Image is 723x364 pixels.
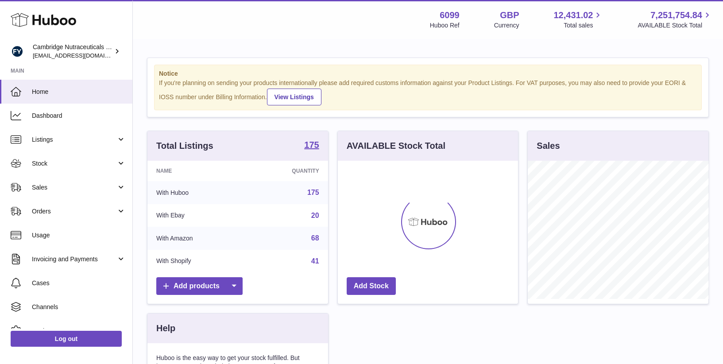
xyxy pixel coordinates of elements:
[430,21,460,30] div: Huboo Ref
[500,9,519,21] strong: GBP
[33,52,130,59] span: [EMAIL_ADDRESS][DOMAIN_NAME]
[553,9,603,30] a: 12,431.02 Total sales
[553,9,593,21] span: 12,431.02
[246,161,328,181] th: Quantity
[347,140,445,152] h3: AVAILABLE Stock Total
[11,45,24,58] img: huboo@camnutra.com
[156,140,213,152] h3: Total Listings
[156,322,175,334] h3: Help
[159,79,697,105] div: If you're planning on sending your products internationally please add required customs informati...
[494,21,519,30] div: Currency
[564,21,603,30] span: Total sales
[32,255,116,263] span: Invoicing and Payments
[147,204,246,227] td: With Ebay
[304,140,319,151] a: 175
[33,43,112,60] div: Cambridge Nutraceuticals Ltd
[307,189,319,196] a: 175
[156,277,243,295] a: Add products
[147,181,246,204] td: With Huboo
[267,89,321,105] a: View Listings
[147,227,246,250] td: With Amazon
[32,303,126,311] span: Channels
[147,161,246,181] th: Name
[638,21,712,30] span: AVAILABLE Stock Total
[32,231,126,240] span: Usage
[304,140,319,149] strong: 175
[32,159,116,168] span: Stock
[537,140,560,152] h3: Sales
[11,331,122,347] a: Log out
[32,136,116,144] span: Listings
[159,70,697,78] strong: Notice
[638,9,712,30] a: 7,251,754.84 AVAILABLE Stock Total
[347,277,396,295] a: Add Stock
[311,257,319,265] a: 41
[32,207,116,216] span: Orders
[311,212,319,219] a: 20
[147,250,246,273] td: With Shopify
[32,183,116,192] span: Sales
[650,9,702,21] span: 7,251,754.84
[32,279,126,287] span: Cases
[32,112,126,120] span: Dashboard
[311,234,319,242] a: 68
[32,88,126,96] span: Home
[32,327,126,335] span: Settings
[440,9,460,21] strong: 6099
